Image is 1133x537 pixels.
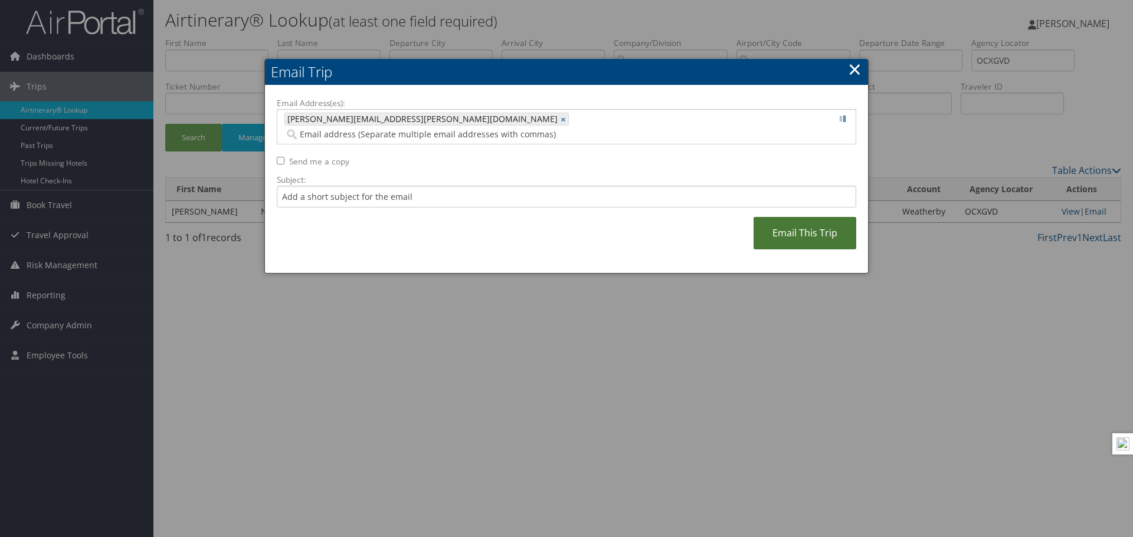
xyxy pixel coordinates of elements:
[836,116,846,122] img: ajax-loader.gif
[277,174,856,186] label: Subject:
[284,129,671,140] input: Email address (Separate multiple email addresses with commas)
[289,156,349,167] label: Send me a copy
[277,186,856,207] input: Add a short subject for the email
[265,59,868,85] h2: Email Trip
[561,113,568,125] a: ×
[277,97,856,109] label: Email Address(es):
[754,217,856,249] a: Email This Trip
[285,113,558,125] span: [PERSON_NAME][EMAIL_ADDRESS][PERSON_NAME][DOMAIN_NAME]
[848,57,862,81] a: ×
